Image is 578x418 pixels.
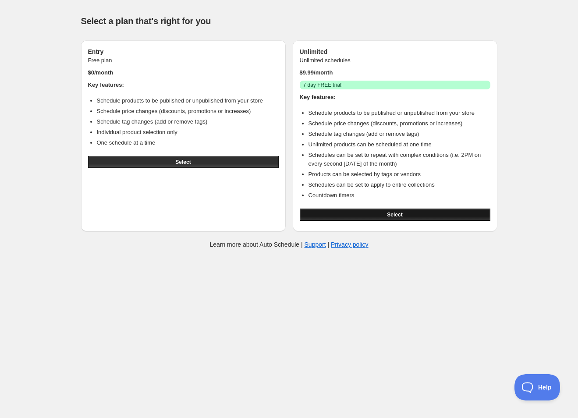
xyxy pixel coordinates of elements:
iframe: Help Scout Beacon - Open [514,374,560,400]
button: Select [88,156,279,168]
button: Select [300,209,490,221]
li: Schedule price changes (discounts, promotions or increases) [97,107,279,116]
li: Countdown timers [309,191,490,200]
p: Learn more about Auto Schedule | | [209,240,368,249]
p: $ 0 /month [88,68,279,77]
p: Free plan [88,56,279,65]
li: Schedules can be set to repeat with complex conditions (i.e. 2PM on every second [DATE] of the mo... [309,151,490,168]
span: Select [175,159,191,166]
li: One schedule at a time [97,138,279,147]
h4: Key features: [88,81,279,89]
li: Products can be selected by tags or vendors [309,170,490,179]
li: Schedule tag changes (add or remove tags) [97,117,279,126]
a: Privacy policy [331,241,369,248]
h3: Entry [88,47,279,56]
li: Schedule products to be published or unpublished from your store [97,96,279,105]
li: Schedule products to be published or unpublished from your store [309,109,490,117]
li: Schedules can be set to apply to entire collections [309,181,490,189]
li: Schedule price changes (discounts, promotions or increases) [309,119,490,128]
h4: Key features: [300,93,490,102]
li: Unlimited products can be scheduled at one time [309,140,490,149]
p: $ 9.99 /month [300,68,490,77]
span: Select [387,211,402,218]
p: Unlimited schedules [300,56,490,65]
span: 7 day FREE trial! [303,81,343,89]
h1: Select a plan that's right for you [81,16,497,26]
li: Individual product selection only [97,128,279,137]
li: Schedule tag changes (add or remove tags) [309,130,490,138]
a: Support [305,241,326,248]
h3: Unlimited [300,47,490,56]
